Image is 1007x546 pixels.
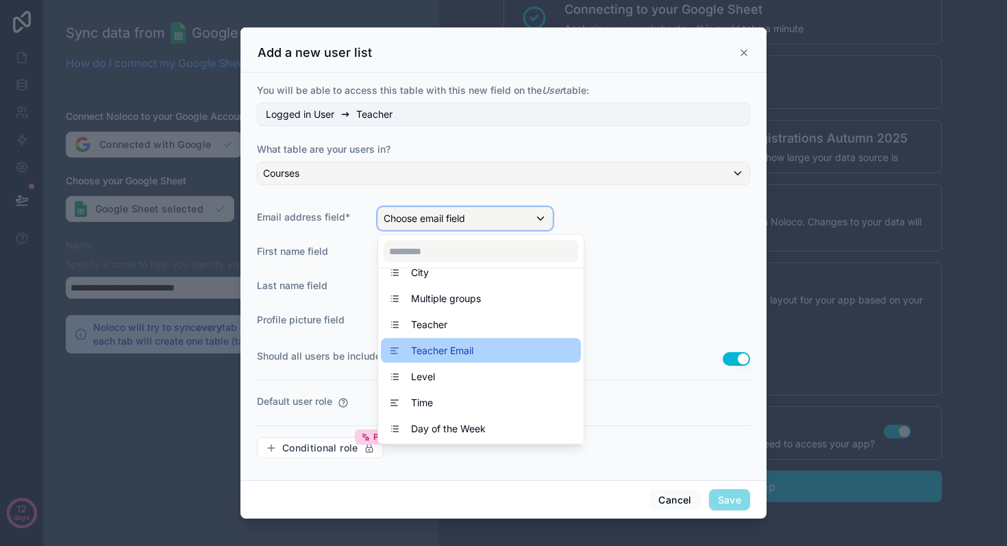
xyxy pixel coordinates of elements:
span: Day of the Week [411,421,486,437]
span: Level [411,369,435,385]
span: Time [411,395,433,411]
span: City [411,264,429,281]
span: Multiple groups [411,290,481,307]
span: Teacher Email [411,343,473,359]
span: Teacher [411,317,447,333]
